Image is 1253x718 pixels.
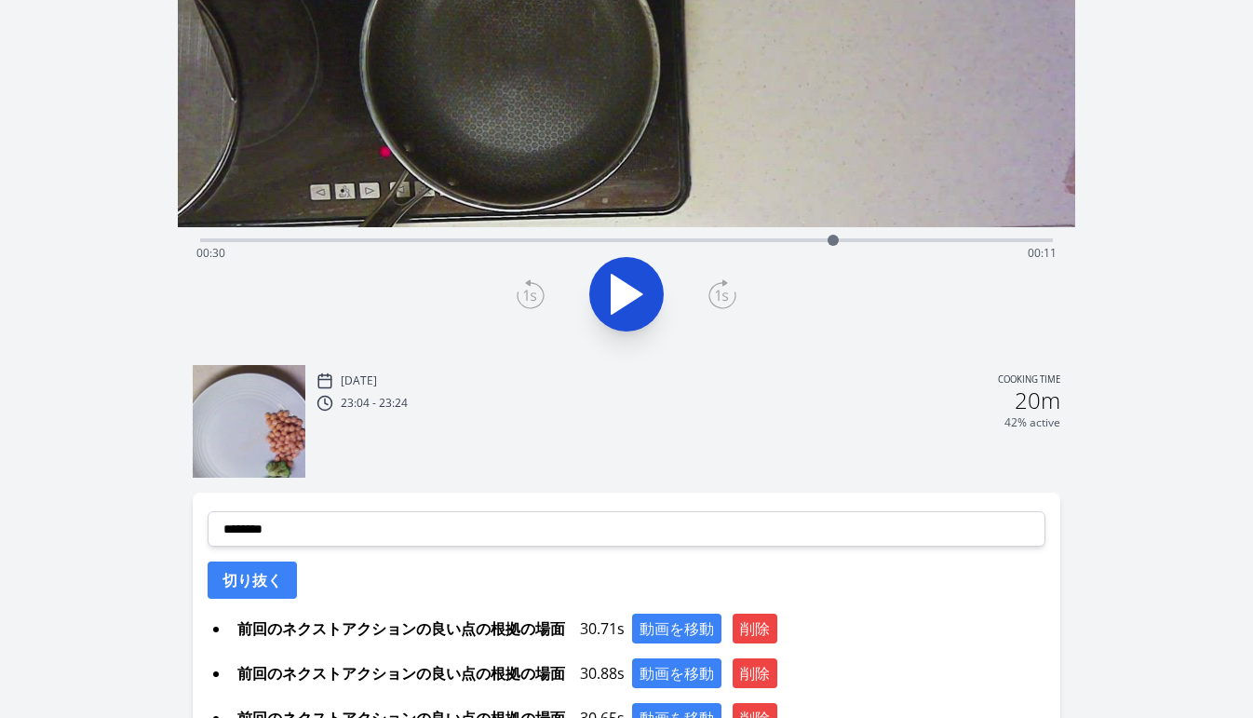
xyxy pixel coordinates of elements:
p: 23:04 - 23:24 [341,396,408,411]
span: 00:11 [1028,245,1057,261]
button: 切り抜く [208,562,297,599]
span: 00:30 [196,245,225,261]
button: 削除 [733,614,777,643]
span: 前回のネクストアクションの良い点の根拠の場面 [230,658,573,688]
button: 削除 [733,658,777,688]
div: 30.88s [230,658,1045,688]
p: Cooking time [998,373,1060,389]
p: [DATE] [341,373,377,388]
p: 42% active [1004,415,1060,430]
div: 30.71s [230,614,1045,643]
span: 前回のネクストアクションの良い点の根拠の場面 [230,614,573,643]
button: 動画を移動 [632,658,721,688]
button: 動画を移動 [632,614,721,643]
img: 250825140455_thumb.jpeg [193,365,305,478]
h2: 20m [1015,389,1060,412]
